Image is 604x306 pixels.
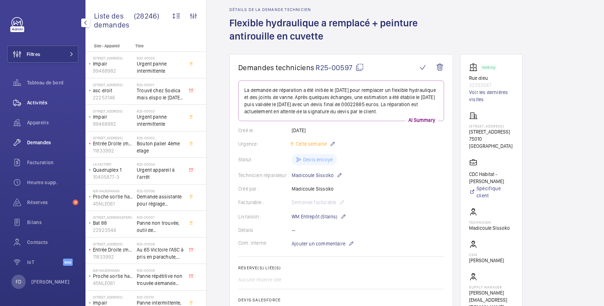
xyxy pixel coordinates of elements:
h2: R20-00007 [137,215,184,219]
span: Heures supp. [27,179,78,186]
span: Demandes [27,139,78,146]
h2: Détails de la demande technicien [229,7,453,12]
p: Madicoule Sissoko [469,224,510,232]
h2: R20-00002 [137,136,184,140]
p: [PERSON_NAME] [469,257,504,264]
span: Panne non trouvée, outil de déverouillouge impératif pour le diagnostic [137,219,184,234]
span: Panne répétitive non trouvée demande assistance expert technique [137,273,184,287]
span: R25-00597 [316,63,364,72]
p: [STREET_ADDRESS][PERSON_NAME] [93,215,134,219]
p: Bat 88 [93,219,134,227]
h1: Flexible hydraulique a remplacé + peinture antirouille en cuvette [229,16,453,54]
p: asc droit [93,87,134,94]
p: [STREET_ADDRESS] [93,136,134,140]
span: Tableau de bord [27,79,78,86]
p: AI Summary [406,116,438,124]
span: Au 65 Victoire l'ASC à pris en parachute, toutes les sécu coupé, il est au 3 ème, asc sans machin... [137,246,184,260]
button: Filtres [7,46,78,63]
span: Ajouter un commentaire [292,240,345,247]
p: Entrée Droite (monte-charge) [93,140,134,147]
p: FD [16,278,21,285]
span: Beta [63,259,73,266]
p: 6/8 Haussmann [93,268,134,273]
span: IoT [27,259,63,266]
h2: R20-00004 [137,162,184,166]
span: Bilans [27,219,78,226]
p: Proche sortie hall Pelletier [93,273,134,280]
span: Appareils [27,119,78,126]
p: Technicien [469,220,510,224]
p: 45NLE061 [93,280,134,287]
span: Demandes techniciens [238,63,314,72]
img: elevator.svg [469,63,480,72]
p: WM Entrepôt (Stains) [292,212,346,221]
p: La Factory [93,162,134,166]
p: 22253146 [93,94,134,101]
span: Réserves [27,199,70,206]
p: [PERSON_NAME] [31,278,70,285]
p: CSM [469,253,504,257]
h2: R20-00008 [137,242,184,246]
p: 45NLE061 [93,200,134,207]
span: Contacts [27,239,78,246]
p: [STREET_ADDRESS] [93,109,134,113]
h2: Réserve(s) liée(s) [238,265,444,270]
p: La demande de réparation a été initiée le [DATE] pour remplacer un flexible hydraulique et des jo... [244,87,438,115]
h2: R20-00010 [137,295,184,299]
span: Urgent panne intermittente [137,113,184,128]
span: Activités [27,99,78,106]
h2: Devis Salesforce [238,297,444,302]
p: Entrée Droite (monte-charge) [93,246,134,253]
h2: R20-00001 [137,83,184,87]
span: Liste des demandes [94,11,134,29]
p: 99468982 [93,67,134,74]
h2: R20-00006 [137,189,184,193]
span: Bouton palier 4ème etage [137,140,184,154]
span: Urgent appareil à l’arrêt [137,166,184,181]
p: 11833992 [93,147,134,154]
a: Voir les dernières visites [469,89,514,103]
h2: R20-00003 [137,109,184,113]
span: Trouvé chez Sodica mais dispo le [DATE] [URL][DOMAIN_NAME] [137,87,184,101]
a: Spécifique client [469,185,514,199]
span: Urgent panne intermittente [137,60,184,74]
span: Facturation [27,159,78,166]
p: 99468982 [93,120,134,128]
p: 22923544 [93,227,134,234]
p: [STREET_ADDRESS] [93,242,134,246]
h2: R20-00005 [137,56,184,60]
span: Filtres [27,51,40,58]
p: 11833992 [93,253,134,260]
p: Proche sortie hall Pelletier [93,193,134,200]
p: 32332047 [469,82,514,89]
p: Impair [93,60,134,67]
p: Titre [135,43,182,48]
p: Quadruplex 1 [93,166,134,173]
p: 10405877-3 [93,173,134,181]
h2: R20-00009 [137,268,184,273]
span: 9 [73,199,78,205]
p: Site - Appareil [85,43,132,48]
p: 6/8 Haussmann [93,189,134,193]
p: [STREET_ADDRESS] [93,83,134,87]
p: CDC Habitat - [PERSON_NAME] [469,171,514,185]
p: Supply manager [469,285,514,289]
p: [STREET_ADDRESS] [93,56,134,60]
p: [STREET_ADDRESS] [469,128,514,135]
span: Cette semaine [295,141,327,147]
p: Madicoule Sissoko [292,171,342,180]
p: Working [482,66,495,69]
p: Rue dieu [469,74,514,82]
p: [STREET_ADDRESS] [469,124,514,128]
p: 75010 [GEOGRAPHIC_DATA] [469,135,514,150]
p: [STREET_ADDRESS] [93,295,134,299]
span: Demande assistante pour réglage d'opérateurs porte cabine double accès [137,193,184,207]
p: Impair [93,113,134,120]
